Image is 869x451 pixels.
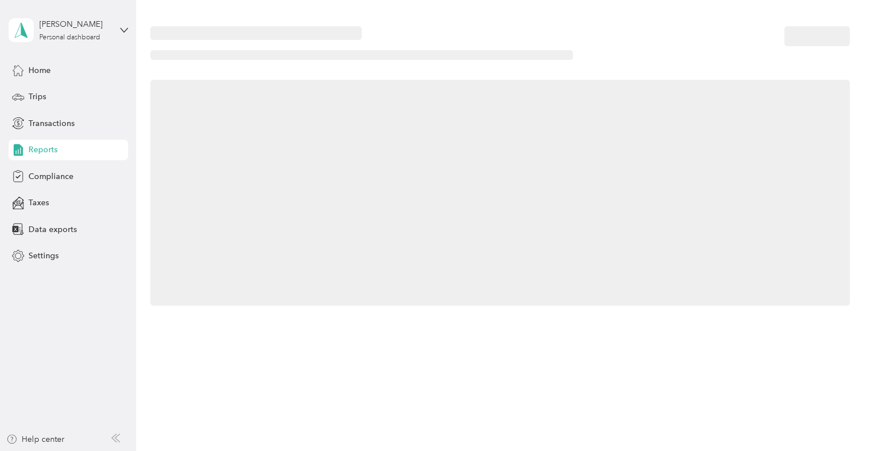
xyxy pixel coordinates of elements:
span: Data exports [28,224,77,235]
iframe: Everlance-gr Chat Button Frame [805,387,869,451]
span: Compliance [28,170,73,182]
span: Transactions [28,117,75,129]
span: Reports [28,144,58,156]
span: Settings [28,250,59,262]
div: Personal dashboard [39,34,100,41]
span: Trips [28,91,46,103]
div: [PERSON_NAME] [39,18,110,30]
button: Help center [6,433,64,445]
span: Home [28,64,51,76]
span: Taxes [28,197,49,209]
